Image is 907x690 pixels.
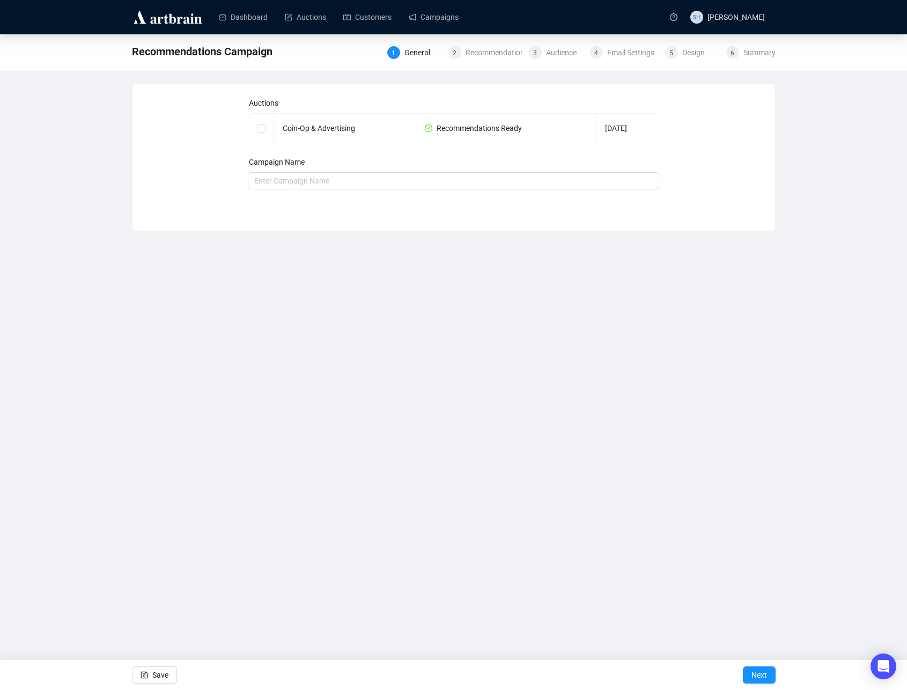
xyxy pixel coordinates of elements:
[274,114,416,143] td: Coin-Op & Advertising
[249,99,278,107] label: Auctions
[249,158,305,166] label: Campaign Name
[453,49,456,57] span: 2
[607,46,661,59] div: Email Settings
[682,46,711,59] div: Design
[132,666,177,684] button: Save
[425,124,432,132] span: check-circle
[132,9,204,26] img: logo
[404,46,437,59] div: General
[141,671,148,679] span: save
[670,13,677,21] span: question-circle
[466,46,535,59] div: Recommendations
[707,13,765,21] span: [PERSON_NAME]
[343,3,392,31] a: Customers
[594,49,598,57] span: 4
[285,3,326,31] a: Auctions
[590,46,659,59] div: 4Email Settings
[596,114,659,143] td: [DATE]
[743,46,776,59] div: Summary
[533,49,537,57] span: 3
[743,666,776,684] button: Next
[726,46,776,59] div: 6Summary
[731,49,734,57] span: 6
[392,49,395,57] span: 1
[132,43,272,60] span: Recommendations Campaign
[669,49,673,57] span: 5
[425,124,522,133] span: Recommendations Ready
[546,46,583,59] div: Audience
[692,12,700,22] span: SH
[448,46,522,59] div: 2Recommendations
[665,46,720,59] div: 5Design
[152,660,168,690] span: Save
[219,3,268,31] a: Dashboard
[529,46,584,59] div: 3Audience
[409,3,459,31] a: Campaigns
[871,654,896,679] div: Open Intercom Messenger
[387,46,442,59] div: 1General
[248,172,659,189] input: Enter Campaign Name
[751,660,767,690] span: Next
